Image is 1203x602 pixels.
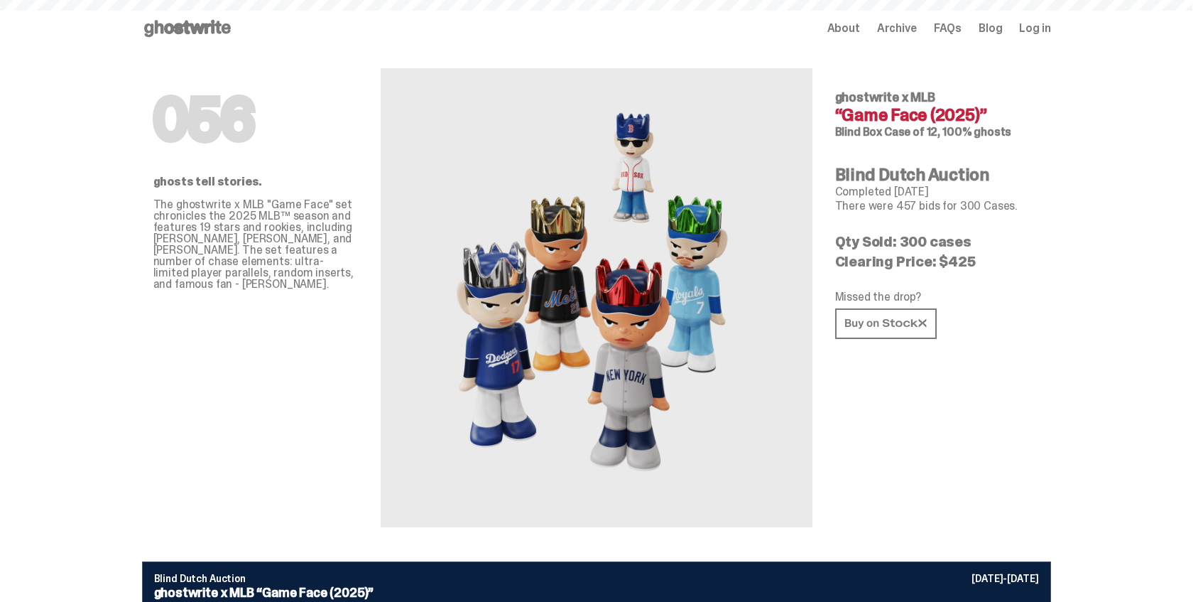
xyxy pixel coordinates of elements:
a: Blog [979,23,1002,34]
p: Missed the drop? [835,291,1040,303]
a: FAQs [934,23,962,34]
a: About [827,23,860,34]
p: [DATE]-[DATE] [971,574,1038,584]
p: ghostwrite x MLB “Game Face (2025)” [154,586,1039,599]
p: Completed [DATE] [835,186,1040,198]
p: Blind Dutch Auction [154,574,1039,584]
p: There were 457 bids for 300 Cases. [835,200,1040,212]
a: Log in [1019,23,1050,34]
span: Case of 12, 100% ghosts [884,124,1011,139]
h1: 056 [153,91,358,148]
h4: Blind Dutch Auction [835,166,1040,183]
img: MLB&ldquo;Game Face (2025)&rdquo; [440,102,753,493]
h4: “Game Face (2025)” [835,107,1040,124]
span: ghostwrite x MLB [835,89,935,106]
p: The ghostwrite x MLB "Game Face" set chronicles the 2025 MLB™ season and features 19 stars and ro... [153,199,358,290]
p: Qty Sold: 300 cases [835,235,1040,249]
a: Archive [877,23,917,34]
p: ghosts tell stories. [153,176,358,188]
p: Clearing Price: $425 [835,254,1040,269]
span: Blind Box [835,124,883,139]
